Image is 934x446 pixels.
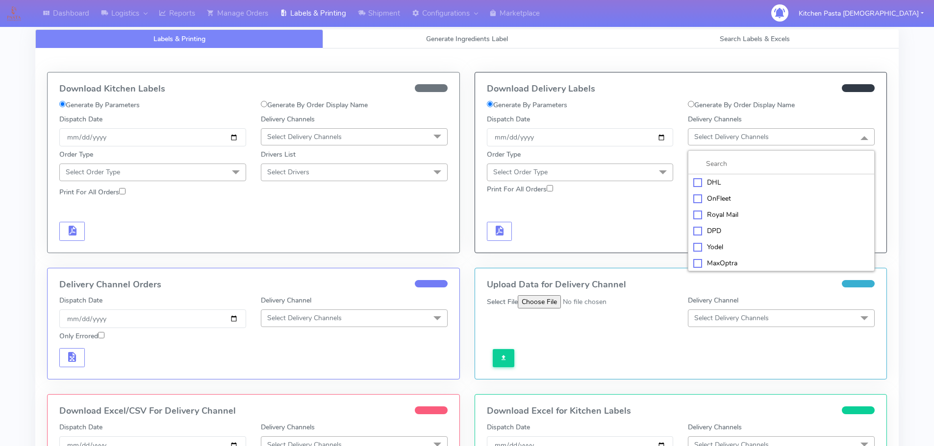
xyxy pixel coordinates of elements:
[688,295,738,305] label: Delivery Channel
[487,280,875,290] h4: Upload Data for Delivery Channel
[791,3,931,23] button: Kitchen Pasta [DEMOGRAPHIC_DATA]
[261,295,311,305] label: Delivery Channel
[487,84,875,94] h4: Download Delivery Labels
[694,313,769,323] span: Select Delivery Channels
[261,101,267,107] input: Generate By Order Display Name
[487,422,530,432] label: Dispatch Date
[261,422,315,432] label: Delivery Channels
[66,167,120,177] span: Select Order Type
[267,313,342,323] span: Select Delivery Channels
[119,188,126,194] input: Print For All Orders
[261,100,368,110] label: Generate By Order Display Name
[98,332,104,338] input: Only Errored
[59,101,66,107] input: Generate By Parameters
[487,101,493,107] input: Generate By Parameters
[487,149,521,160] label: Order Type
[267,167,309,177] span: Select Drivers
[694,132,769,141] span: Select Delivery Channels
[688,100,795,110] label: Generate By Order Display Name
[693,193,869,204] div: OnFleet
[688,114,742,124] label: Delivery Channels
[59,84,448,94] h4: Download Kitchen Labels
[261,114,315,124] label: Delivery Channels
[267,132,342,141] span: Select Delivery Channels
[693,159,869,169] input: multiselect-search
[720,34,790,44] span: Search Labels & Excels
[59,422,102,432] label: Dispatch Date
[487,297,518,307] label: Select File
[59,331,104,341] label: Only Errored
[693,177,869,188] div: DHL
[426,34,508,44] span: Generate Ingredients Label
[493,167,548,177] span: Select Order Type
[693,226,869,236] div: DPD
[261,149,296,160] label: Drivers List
[59,114,102,124] label: Dispatch Date
[693,210,869,220] div: Royal Mail
[688,101,694,107] input: Generate By Order Display Name
[487,406,875,416] h4: Download Excel for Kitchen Labels
[688,422,742,432] label: Delivery Channels
[59,280,448,290] h4: Delivery Channel Orders
[59,149,93,160] label: Order Type
[693,258,869,268] div: MaxOptra
[59,406,448,416] h4: Download Excel/CSV For Delivery Channel
[487,184,553,194] label: Print For All Orders
[547,185,553,191] input: Print For All Orders
[59,187,126,197] label: Print For All Orders
[487,100,567,110] label: Generate By Parameters
[35,29,899,48] ul: Tabs
[59,295,102,305] label: Dispatch Date
[693,242,869,252] div: Yodel
[487,114,530,124] label: Dispatch Date
[153,34,205,44] span: Labels & Printing
[59,100,140,110] label: Generate By Parameters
